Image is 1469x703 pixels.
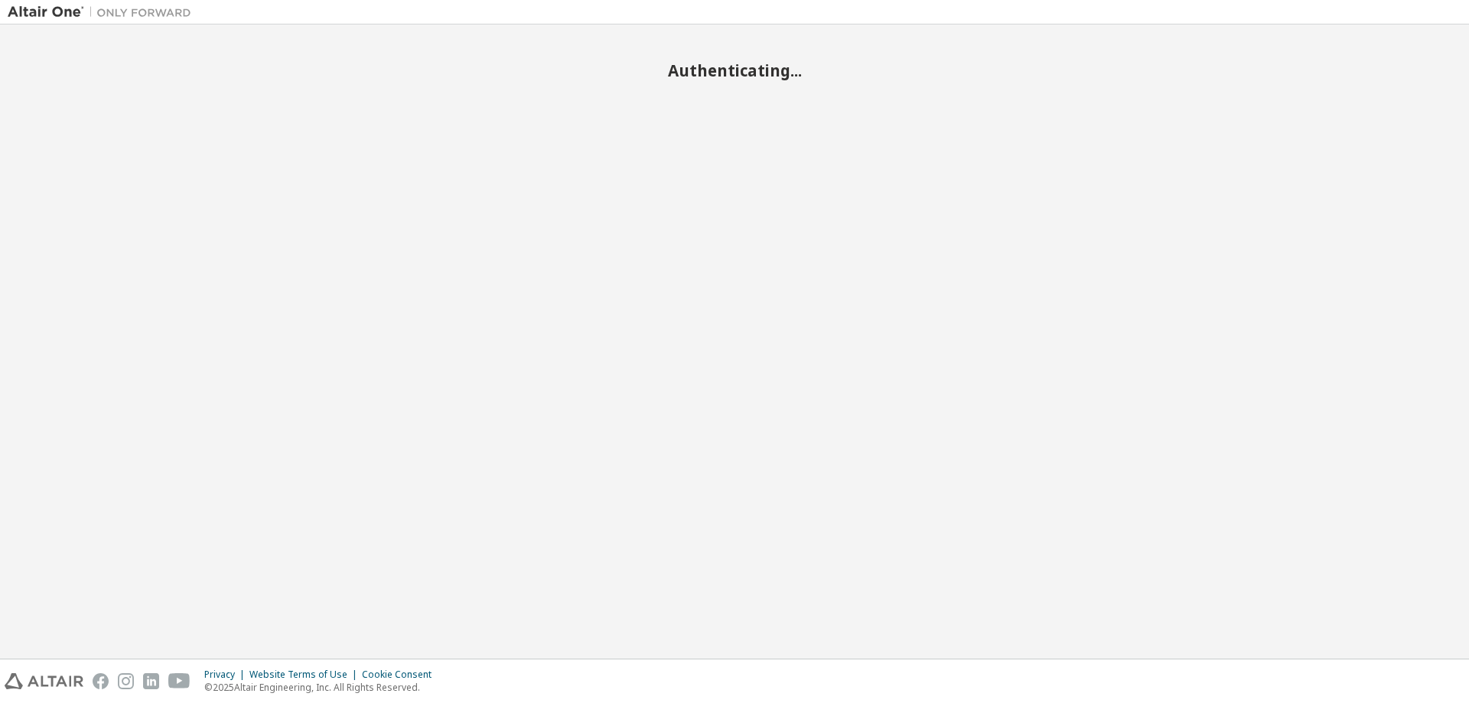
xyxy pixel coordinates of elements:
h2: Authenticating... [8,60,1461,80]
p: © 2025 Altair Engineering, Inc. All Rights Reserved. [204,681,441,694]
div: Website Terms of Use [249,669,362,681]
img: youtube.svg [168,673,191,689]
img: instagram.svg [118,673,134,689]
img: linkedin.svg [143,673,159,689]
div: Cookie Consent [362,669,441,681]
img: Altair One [8,5,199,20]
img: facebook.svg [93,673,109,689]
div: Privacy [204,669,249,681]
img: altair_logo.svg [5,673,83,689]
